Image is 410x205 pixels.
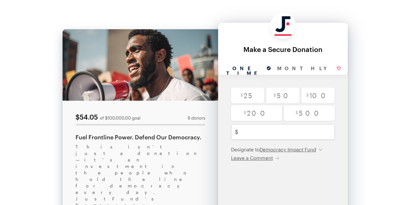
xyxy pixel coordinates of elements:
div: Fuel Frontline Power. Defend Our Democracy. [76,133,205,141]
div: of $100,000.00 goal [100,116,140,120]
button: Leave a Comment [231,155,279,161]
span: Leave a Comment [231,155,273,161]
span: 6 donors [188,116,205,120]
div: Make a Secure Donation [225,45,341,53]
img: cover.jpg [63,29,218,101]
div: Designate to [231,146,335,153]
div: $54.05 [76,114,98,120]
